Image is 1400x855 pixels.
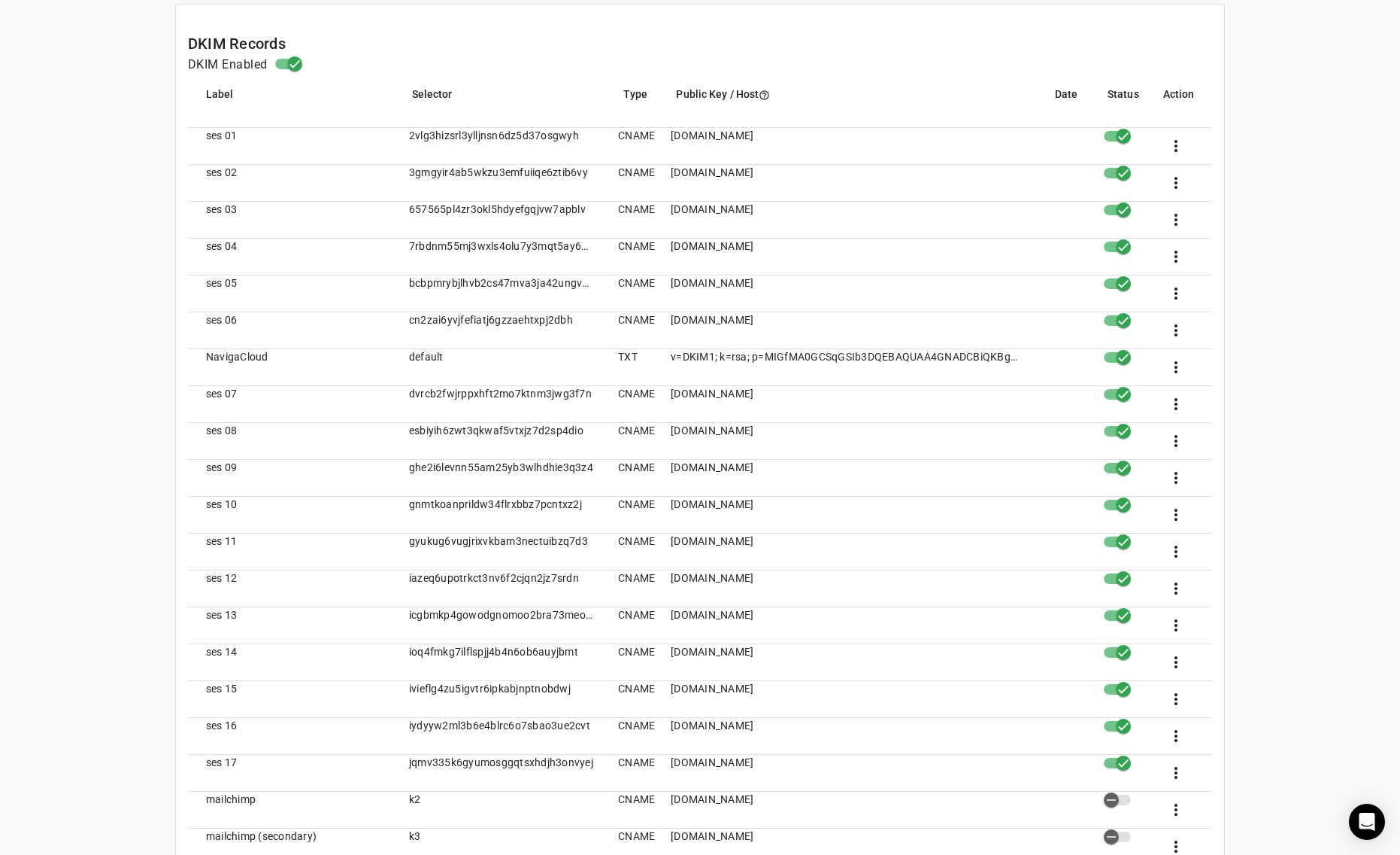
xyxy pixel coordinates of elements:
mat-cell: CNAME [606,755,659,792]
mat-cell: bcbpmrybjlhvb2cs47mva3ja42ungvg5 [397,275,606,312]
mat-header-cell: Type [611,86,664,128]
mat-cell: [DOMAIN_NAME] [659,571,1032,607]
mat-cell: ses 01 [188,128,397,165]
mat-cell: CNAME [606,239,659,275]
mat-cell: NavigaCloud [188,349,397,386]
mat-cell: CNAME [606,681,659,718]
mat-cell: [DOMAIN_NAME] [659,128,1032,165]
mat-cell: ses 17 [188,755,397,792]
mat-cell: CNAME [606,497,659,534]
mat-cell: [DOMAIN_NAME] [659,755,1032,792]
mat-cell: [DOMAIN_NAME] [659,681,1032,718]
mat-cell: default [397,349,606,386]
mat-cell: [DOMAIN_NAME] [659,202,1032,239]
mat-cell: [DOMAIN_NAME] [659,423,1032,460]
mat-cell: esbiyih6zwt3qkwaf5vtxjz7d2sp4dio [397,423,606,460]
mat-cell: gnmtkoanprildw34flrxbbz7pcntxz2j [397,497,606,534]
mat-cell: 3gmgyir4ab5wkzu3emfuiiqe6ztib6vy [397,165,606,202]
mat-cell: CNAME [606,128,659,165]
mat-cell: jqmv335k6gyumosggqtsxhdjh3onvyej [397,755,606,792]
mat-cell: 2vlg3hizsrl3ylljnsn6dz5d37osgwyh [397,128,606,165]
mat-cell: [DOMAIN_NAME] [659,644,1032,681]
mat-cell: icgbmkp4gowodgnomoo2bra73meo4jvz [397,607,606,644]
mat-cell: mailchimp [188,792,397,829]
mat-cell: dvrcb2fwjrppxhft2mo7ktnm3jwg3f7n [397,386,606,423]
mat-cell: ioq4fmkg7ilflspjj4b4n6ob6auyjbmt [397,644,606,681]
mat-cell: CNAME [606,275,659,312]
mat-cell: [DOMAIN_NAME] [659,275,1032,312]
mat-cell: [DOMAIN_NAME] [659,312,1032,349]
mat-cell: ses 16 [188,718,397,755]
mat-cell: CNAME [606,718,659,755]
mat-cell: [DOMAIN_NAME] [659,497,1032,534]
mat-header-cell: Date [1043,86,1095,128]
div: Open Intercom Messenger [1349,804,1385,840]
mat-cell: cn2zai6yvjfefiatj6gzzaehtxpj2dbh [397,312,606,349]
mat-header-cell: Label [188,86,400,128]
mat-cell: iydyyw2ml3b6e4blrc6o7sbao3ue2cvt [397,718,606,755]
mat-header-cell: Action [1151,86,1213,128]
mat-cell: TXT [606,349,659,386]
mat-cell: [DOMAIN_NAME] [659,718,1032,755]
mat-cell: v=DKIM1; k=rsa; p=MIGfMA0GCSqGSIb3DQEBAQUAA4GNADCBiQKBgQCm1BXqHEIqLBmHNWjUq6Q6fPK97PD4WztFaqW0umb... [659,349,1032,386]
i: help_outline [759,90,770,101]
mat-header-cell: Status [1095,86,1151,128]
mat-card-title: DKIM Records [188,32,286,56]
mat-cell: [DOMAIN_NAME] [659,607,1032,644]
mat-cell: [DOMAIN_NAME] [659,792,1032,829]
mat-cell: ses 02 [188,165,397,202]
mat-cell: CNAME [606,202,659,239]
mat-cell: 657565pl4zr3okl5hdyefgqjvw7apblv [397,202,606,239]
mat-cell: k2 [397,792,606,829]
mat-cell: ses 07 [188,386,397,423]
h4: DKIM Enabled [188,56,268,74]
mat-cell: ses 04 [188,239,397,275]
mat-cell: [DOMAIN_NAME] [659,534,1032,571]
mat-cell: ses 15 [188,681,397,718]
mat-cell: [DOMAIN_NAME] [659,165,1032,202]
mat-cell: ses 14 [188,644,397,681]
mat-cell: CNAME [606,165,659,202]
mat-cell: CNAME [606,792,659,829]
mat-cell: ghe2i6levnn55am25yb3wlhdhie3q3z4 [397,460,606,497]
mat-header-cell: Selector [400,86,612,128]
mat-cell: [DOMAIN_NAME] [659,460,1032,497]
mat-cell: ivieflg4zu5igvtr6ipkabjnptnobdwj [397,681,606,718]
mat-cell: ses 08 [188,423,397,460]
mat-cell: ses 11 [188,534,397,571]
mat-cell: CNAME [606,534,659,571]
mat-cell: CNAME [606,312,659,349]
mat-cell: ses 05 [188,275,397,312]
mat-header-cell: Public Key / Host [664,86,1043,128]
mat-cell: ses 13 [188,607,397,644]
mat-cell: gyukug6vugjrixvkbam3nectuibzq7d3 [397,534,606,571]
mat-cell: CNAME [606,607,659,644]
mat-cell: ses 06 [188,312,397,349]
mat-cell: [DOMAIN_NAME] [659,239,1032,275]
mat-cell: 7rbdnm55mj3wxls4olu7y3mqt5ay622m [397,239,606,275]
mat-cell: [DOMAIN_NAME] [659,386,1032,423]
mat-cell: CNAME [606,571,659,607]
mat-cell: CNAME [606,644,659,681]
mat-cell: ses 09 [188,460,397,497]
mat-cell: iazeq6upotrkct3nv6f2cjqn2jz7srdn [397,571,606,607]
mat-cell: CNAME [606,460,659,497]
mat-cell: CNAME [606,423,659,460]
mat-cell: ses 10 [188,497,397,534]
mat-cell: ses 03 [188,202,397,239]
mat-cell: CNAME [606,386,659,423]
mat-cell: ses 12 [188,571,397,607]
